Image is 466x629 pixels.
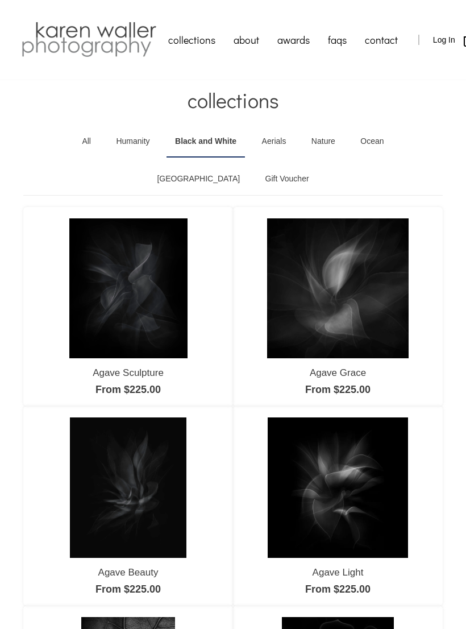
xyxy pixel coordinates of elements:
[305,584,371,595] a: From $225.00
[305,384,371,395] a: From $225.00
[93,367,164,378] a: Agave Sculpture
[319,26,356,54] a: faqs
[267,218,409,359] img: Agave Grace
[95,384,161,395] a: From $225.00
[313,567,364,578] a: Agave Light
[148,163,248,195] a: [GEOGRAPHIC_DATA]
[268,417,408,558] img: Agave Light
[257,163,318,195] a: Gift Voucher
[433,35,455,44] span: Log In
[356,26,407,54] a: contact
[352,126,392,158] a: Ocean
[310,367,366,378] a: Agave Grace
[167,126,245,158] a: Black and White
[70,417,187,558] img: Agave Beauty
[159,26,224,54] a: collections
[303,126,344,158] a: Nature
[253,126,295,158] a: Aerials
[188,86,279,114] span: collections
[268,26,319,54] a: awards
[224,26,268,54] a: about
[73,126,99,158] a: All
[69,218,188,359] img: Agave Sculpture
[19,20,159,60] img: Karen Waller Photography
[95,584,161,595] a: From $225.00
[98,567,159,578] a: Agave Beauty
[107,126,158,158] a: Humanity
